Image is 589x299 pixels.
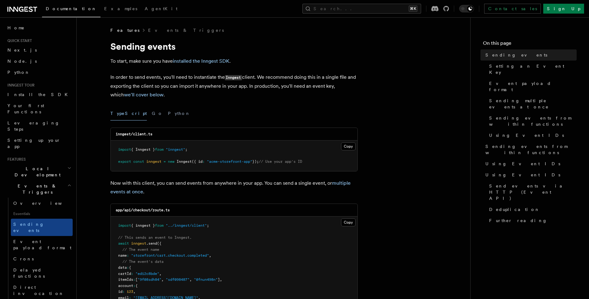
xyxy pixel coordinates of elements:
[131,223,155,228] span: { inngest }
[157,241,161,246] span: ({
[42,2,100,17] a: Documentation
[192,159,203,164] span: ({ id
[487,61,577,78] a: Setting an Event Key
[7,48,37,53] span: Next.js
[133,277,135,282] span: :
[484,4,541,14] a: Contact sales
[168,107,190,120] button: Python
[148,27,224,33] a: Events & Triggers
[13,256,34,261] span: Crons
[152,107,163,120] button: Go
[173,58,229,64] a: installed the Inngest SDK
[124,92,164,98] a: we'll cover below
[5,56,73,67] a: Node.js
[5,100,73,117] a: Your first Functions
[118,147,131,152] span: import
[489,183,577,201] span: Send events via HTTP (Event API)
[207,159,252,164] span: "acme-storefront-app"
[218,277,220,282] span: ]
[135,284,138,288] span: {
[118,241,129,246] span: await
[185,147,187,152] span: ;
[13,201,77,206] span: Overview
[110,41,358,52] h1: Sending events
[116,208,170,212] code: app/api/checkout/route.ts
[133,159,144,164] span: const
[118,253,127,258] span: name
[5,38,32,43] span: Quick start
[543,4,584,14] a: Sign Up
[5,163,73,180] button: Local Development
[118,235,192,240] span: // This sends an event to Inngest.
[485,172,560,178] span: Using Event IDs
[203,159,205,164] span: :
[5,67,73,78] a: Python
[5,44,73,56] a: Next.js
[129,265,131,270] span: {
[133,284,135,288] span: :
[483,141,577,158] a: Sending events from within functions
[487,180,577,204] a: Send events via HTTP (Event API)
[11,209,73,219] span: Essentials
[220,277,222,282] span: ,
[5,180,73,198] button: Events & Triggers
[116,132,152,136] code: inngest/client.ts
[5,166,67,178] span: Local Development
[122,259,164,264] span: // The event's data
[133,289,135,294] span: ,
[155,223,164,228] span: from
[13,239,71,250] span: Event payload format
[110,27,139,33] span: Features
[225,75,242,80] code: Inngest
[118,284,133,288] span: account
[341,142,356,150] button: Copy
[489,63,577,75] span: Setting an Event Key
[11,253,73,264] a: Crons
[489,217,547,224] span: Further reading
[13,222,44,233] span: Sending events
[145,6,177,11] span: AgentKit
[483,49,577,61] a: Sending events
[489,80,577,93] span: Event payload format
[159,272,161,276] span: ,
[485,52,547,58] span: Sending events
[131,147,155,152] span: { Inngest }
[489,115,577,127] span: Sending events from within functions
[7,59,37,64] span: Node.js
[161,277,164,282] span: ,
[259,159,302,164] span: // Use your app's ID
[252,159,259,164] span: });
[166,147,185,152] span: "inngest"
[7,103,44,114] span: Your first Functions
[7,92,71,97] span: Install the SDK
[11,219,73,236] a: Sending events
[483,169,577,180] a: Using Event IDs
[409,6,417,12] kbd: ⌘K
[207,223,209,228] span: ;
[11,282,73,299] a: Direct invocation
[100,2,141,17] a: Examples
[122,289,125,294] span: :
[118,289,122,294] span: id
[5,89,73,100] a: Install the SDK
[131,253,209,258] span: "storefront/cart.checkout.completed"
[489,98,577,110] span: Sending multiple events at once
[13,285,64,296] span: Direct invocation
[168,159,174,164] span: new
[177,159,192,164] span: Inngest
[5,157,26,162] span: Features
[118,272,131,276] span: cartId
[5,117,73,135] a: Leveraging Steps
[489,132,564,138] span: Using Event IDs
[7,138,61,149] span: Setting up your app
[110,107,147,120] button: TypeScript
[146,241,157,246] span: .send
[110,73,358,99] p: In order to send events, you'll need to instantiate the client. We recommend doing this in a sing...
[127,253,129,258] span: :
[489,206,540,213] span: Deduplication
[118,223,131,228] span: import
[11,236,73,253] a: Event payload format
[13,267,45,279] span: Delayed functions
[7,25,25,31] span: Home
[146,159,161,164] span: inngest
